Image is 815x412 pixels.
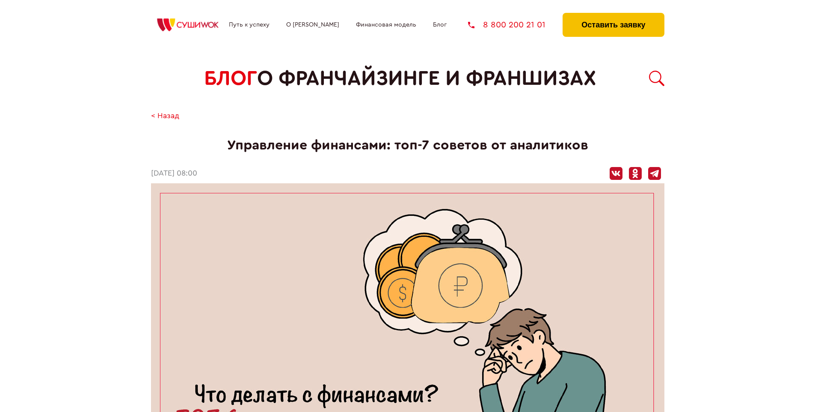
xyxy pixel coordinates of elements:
[151,137,664,153] h1: Управление финансами: топ-7 советов от аналитиков
[204,67,257,90] span: БЛОГ
[257,67,596,90] span: о франчайзинге и франшизах
[229,21,270,28] a: Путь к успеху
[468,21,545,29] a: 8 800 200 21 01
[433,21,447,28] a: Блог
[356,21,416,28] a: Финансовая модель
[563,13,664,37] button: Оставить заявку
[151,169,197,178] time: [DATE] 08:00
[483,21,545,29] span: 8 800 200 21 01
[286,21,339,28] a: О [PERSON_NAME]
[151,112,179,121] a: < Назад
